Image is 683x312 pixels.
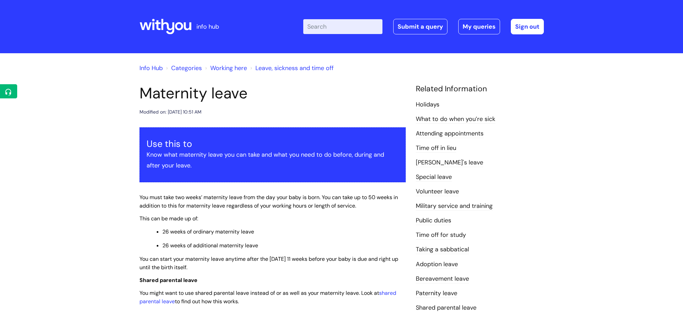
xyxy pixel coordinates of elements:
[147,138,399,149] h3: Use this to
[303,19,544,34] div: | -
[139,289,396,305] span: You might want to use shared parental leave instead of or as well as your maternity leave. Look a...
[196,21,219,32] p: info hub
[416,275,469,283] a: Bereavement leave
[416,173,452,182] a: Special leave
[210,64,247,72] a: Working here
[147,149,399,171] p: Know what maternity leave you can take and what you need to do before, during and after your leave.
[511,19,544,34] a: Sign out
[416,158,483,167] a: [PERSON_NAME]'s leave
[416,231,466,240] a: Time off for study
[139,84,406,102] h1: Maternity leave
[416,84,544,94] h4: Related Information
[139,64,163,72] a: Info Hub
[416,202,493,211] a: Military service and training
[416,129,484,138] a: Attending appointments
[416,187,459,196] a: Volunteer leave
[139,215,198,222] span: This can be made up of:
[393,19,447,34] a: Submit a query
[255,64,334,72] a: Leave, sickness and time off
[139,194,398,209] span: You must take two weeks’ maternity leave from the day your baby is born. You can take up to 50 we...
[139,108,201,116] div: Modified on: [DATE] 10:51 AM
[303,19,382,34] input: Search
[249,63,334,73] li: Leave, sickness and time off
[204,63,247,73] li: Working here
[162,228,254,235] span: 26 weeks of ordinary maternity leave
[458,19,500,34] a: My queries
[416,260,458,269] a: Adoption leave
[164,63,202,73] li: Solution home
[416,289,457,298] a: Paternity leave
[139,277,197,284] span: Shared parental leave
[416,245,469,254] a: Taking a sabbatical
[416,115,495,124] a: What to do when you’re sick
[139,255,398,271] span: You can start your maternity leave anytime after the [DATE] 11 weeks before your baby is due and ...
[416,216,451,225] a: Public duties
[416,100,439,109] a: Holidays
[416,144,456,153] a: Time off in lieu
[162,242,258,249] span: 26 weeks of additional maternity leave
[171,64,202,72] a: Categories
